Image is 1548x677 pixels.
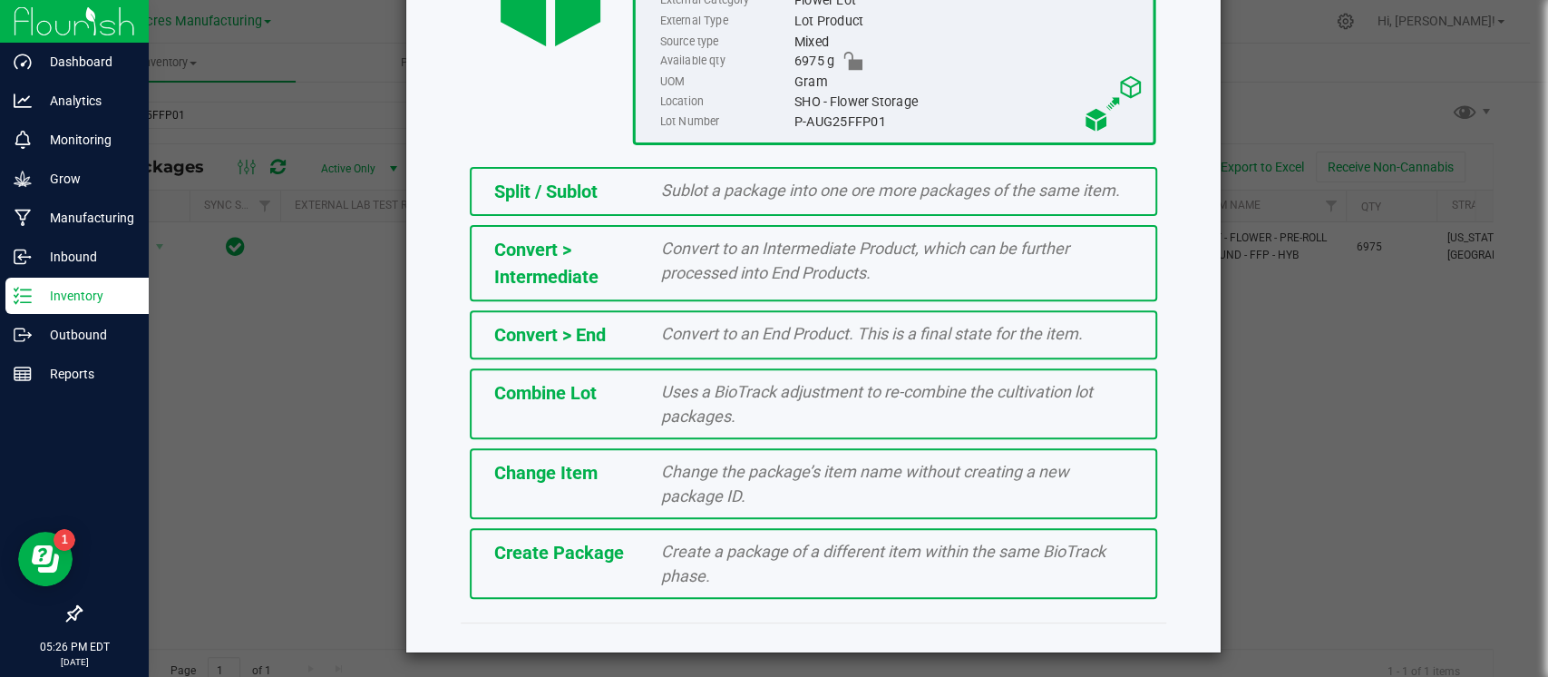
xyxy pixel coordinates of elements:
[14,365,32,383] inline-svg: Reports
[32,246,141,268] p: Inbound
[32,129,141,151] p: Monitoring
[14,92,32,110] inline-svg: Analytics
[14,326,32,344] inline-svg: Outbound
[32,285,141,307] p: Inventory
[659,92,790,112] label: Location
[659,52,790,72] label: Available qty
[661,382,1093,426] span: Uses a BioTrack adjustment to re-combine the cultivation lot packages.
[14,209,32,227] inline-svg: Manufacturing
[14,287,32,305] inline-svg: Inventory
[32,51,141,73] p: Dashboard
[32,90,141,112] p: Analytics
[494,382,597,404] span: Combine Lot
[8,655,141,669] p: [DATE]
[494,324,606,346] span: Convert > End
[659,32,790,52] label: Source type
[794,11,1144,31] div: Lot Product
[661,324,1083,343] span: Convert to an End Product. This is a final state for the item.
[14,248,32,266] inline-svg: Inbound
[794,112,1144,132] div: P-AUG25FFP01
[494,239,599,288] span: Convert > Intermediate
[659,112,790,132] label: Lot Number
[794,52,834,72] span: 6975 g
[661,239,1069,282] span: Convert to an Intermediate Product, which can be further processed into End Products.
[14,53,32,71] inline-svg: Dashboard
[32,207,141,229] p: Manufacturing
[32,168,141,190] p: Grow
[794,32,1144,52] div: Mixed
[661,181,1120,200] span: Sublot a package into one ore more packages of the same item.
[494,542,624,564] span: Create Package
[661,462,1069,505] span: Change the package’s item name without creating a new package ID.
[32,363,141,385] p: Reports
[54,529,75,551] iframe: Resource center unread badge
[14,131,32,149] inline-svg: Monitoring
[659,72,790,92] label: UOM
[32,324,141,346] p: Outbound
[14,170,32,188] inline-svg: Grow
[494,181,598,202] span: Split / Sublot
[661,542,1105,585] span: Create a package of a different item within the same BioTrack phase.
[18,532,73,586] iframe: Resource center
[794,92,1144,112] div: SHO - Flower Storage
[794,72,1144,92] div: Gram
[494,462,598,484] span: Change Item
[659,11,790,31] label: External Type
[8,639,141,655] p: 05:26 PM EDT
